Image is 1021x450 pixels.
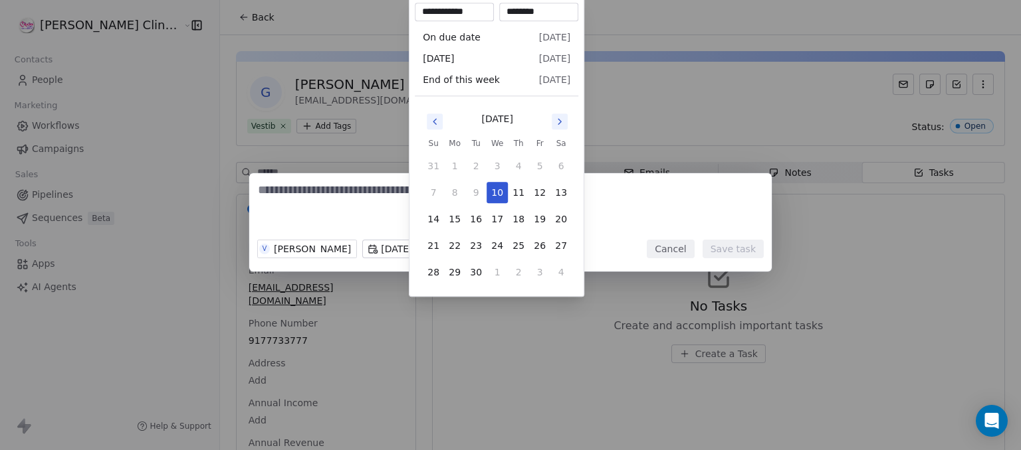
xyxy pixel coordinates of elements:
button: 27 [550,235,572,256]
button: 24 [487,235,508,256]
button: 19 [529,208,550,230]
button: 28 [423,262,444,283]
div: [DATE] [482,112,513,126]
button: 4 [550,262,572,283]
button: 8 [444,182,465,203]
button: 31 [423,155,444,177]
button: 3 [529,262,550,283]
button: 9 [465,182,487,203]
span: [DATE] [539,73,570,86]
button: 14 [423,208,444,230]
button: 3 [487,155,508,177]
span: On due date [423,31,481,44]
th: Saturday [550,137,572,150]
button: 26 [529,235,550,256]
button: 23 [465,235,487,256]
button: 20 [550,208,572,230]
th: Wednesday [487,137,508,150]
button: 6 [550,155,572,177]
span: [DATE] [539,52,570,65]
button: 17 [487,208,508,230]
th: Friday [529,137,550,150]
button: 18 [508,208,529,230]
button: 16 [465,208,487,230]
th: Tuesday [465,137,487,150]
button: 22 [444,235,465,256]
span: [DATE] [539,31,570,44]
span: End of this week [423,73,500,86]
th: Monday [444,137,465,150]
button: 1 [444,155,465,177]
button: 2 [508,262,529,283]
button: 25 [508,235,529,256]
button: Go to previous month [425,112,444,131]
th: Sunday [423,137,444,150]
button: 1 [487,262,508,283]
button: 2 [465,155,487,177]
button: 10 [487,182,508,203]
th: Thursday [508,137,529,150]
button: 13 [550,182,572,203]
button: 29 [444,262,465,283]
button: 21 [423,235,444,256]
span: [DATE] [423,52,454,65]
button: 7 [423,182,444,203]
button: 11 [508,182,529,203]
button: 4 [508,155,529,177]
button: Go to next month [550,112,569,131]
button: 15 [444,208,465,230]
button: 12 [529,182,550,203]
button: 30 [465,262,487,283]
button: 5 [529,155,550,177]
